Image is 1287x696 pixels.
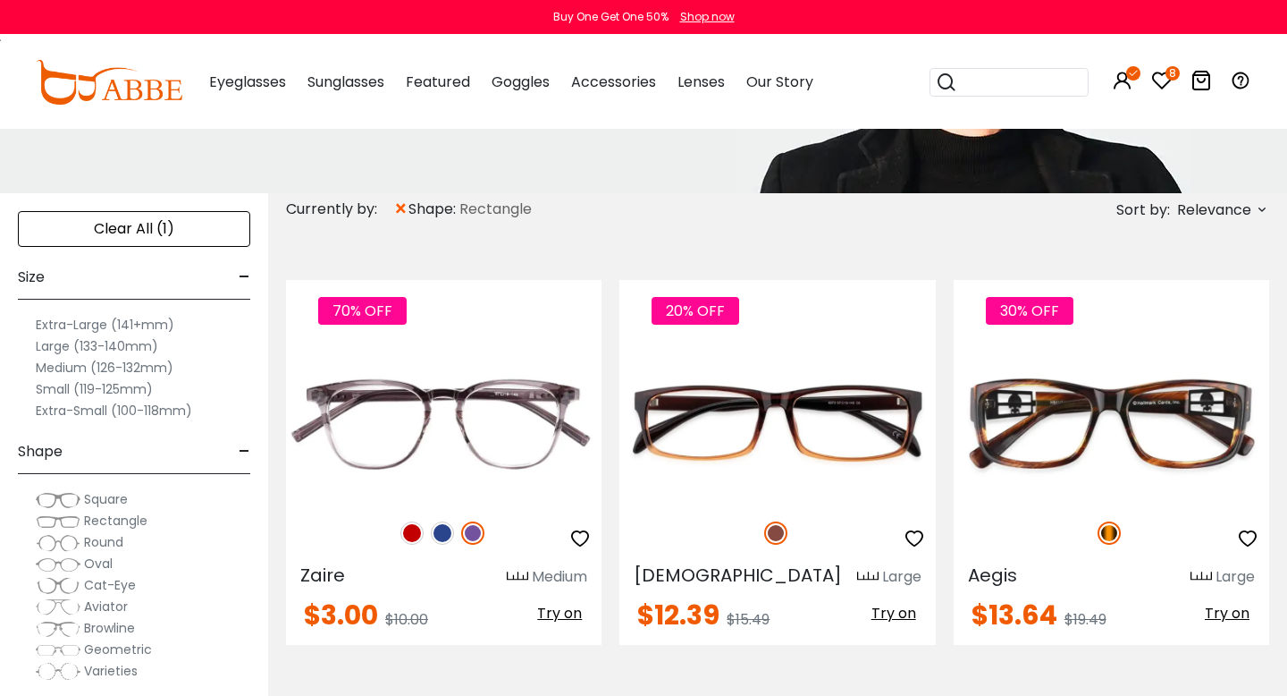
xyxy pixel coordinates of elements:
[746,72,813,92] span: Our Story
[1190,571,1212,584] img: size ruler
[671,9,735,24] a: Shop now
[307,72,384,92] span: Sunglasses
[400,522,424,545] img: Red
[300,563,345,588] span: Zaire
[304,596,378,634] span: $3.00
[1116,199,1170,220] span: Sort by:
[18,211,250,247] div: Clear All (1)
[461,522,484,545] img: Purple
[459,199,532,220] span: Rectangle
[571,72,656,92] span: Accessories
[84,490,128,508] span: Square
[36,577,80,595] img: Cat-Eye.png
[431,522,454,545] img: Blue
[36,491,80,509] img: Square.png
[239,430,250,473] span: -
[84,598,128,615] span: Aviator
[764,522,787,545] img: Brown
[507,571,528,584] img: size ruler
[866,602,921,625] button: Try on
[1205,603,1249,624] span: Try on
[36,598,80,616] img: Aviator.png
[36,513,80,530] img: Rectangle.png
[36,556,80,573] img: Oval.png
[84,512,147,530] span: Rectangle
[209,72,286,92] span: Eyeglasses
[36,378,153,400] label: Small (119-125mm)
[857,571,879,584] img: size ruler
[954,344,1269,503] img: Tortoise Aegis - TR ,Universal Bridge Fit
[619,344,935,503] img: Brown Isaiah - TR ,Universal Bridge Fit
[36,662,80,681] img: Varieties.png
[36,534,80,552] img: Round.png
[239,256,250,299] span: -
[677,72,725,92] span: Lenses
[986,297,1073,325] span: 30% OFF
[408,199,459,220] span: shape:
[36,620,80,638] img: Browline.png
[1215,566,1255,588] div: Large
[553,9,669,25] div: Buy One Get One 50%
[84,662,138,680] span: Varieties
[1098,522,1121,545] img: Tortoise
[1165,66,1180,81] i: 8
[393,193,408,225] span: ×
[84,555,113,573] span: Oval
[36,357,173,378] label: Medium (126-132mm)
[36,335,158,357] label: Large (133-140mm)
[637,596,719,634] span: $12.39
[882,566,921,588] div: Large
[84,619,135,637] span: Browline
[972,596,1057,634] span: $13.64
[727,609,770,630] span: $15.49
[652,297,739,325] span: 20% OFF
[286,344,601,503] img: Purple Zaire - TR ,Universal Bridge Fit
[871,603,916,624] span: Try on
[537,603,582,624] span: Try on
[84,576,136,594] span: Cat-Eye
[492,72,550,92] span: Goggles
[36,400,192,421] label: Extra-Small (100-118mm)
[84,641,152,658] span: Geometric
[968,563,1017,588] span: Aegis
[385,609,428,630] span: $10.00
[406,72,470,92] span: Featured
[286,193,393,225] div: Currently by:
[318,297,407,325] span: 70% OFF
[36,60,182,105] img: abbeglasses.com
[36,314,174,335] label: Extra-Large (141+mm)
[1199,602,1255,625] button: Try on
[36,641,80,659] img: Geometric.png
[1151,73,1173,94] a: 8
[532,566,587,588] div: Medium
[680,9,735,25] div: Shop now
[18,430,63,473] span: Shape
[532,602,587,625] button: Try on
[18,256,45,299] span: Size
[634,563,842,588] span: [DEMOGRAPHIC_DATA]
[1064,609,1106,630] span: $19.49
[84,533,123,551] span: Round
[1177,194,1251,226] span: Relevance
